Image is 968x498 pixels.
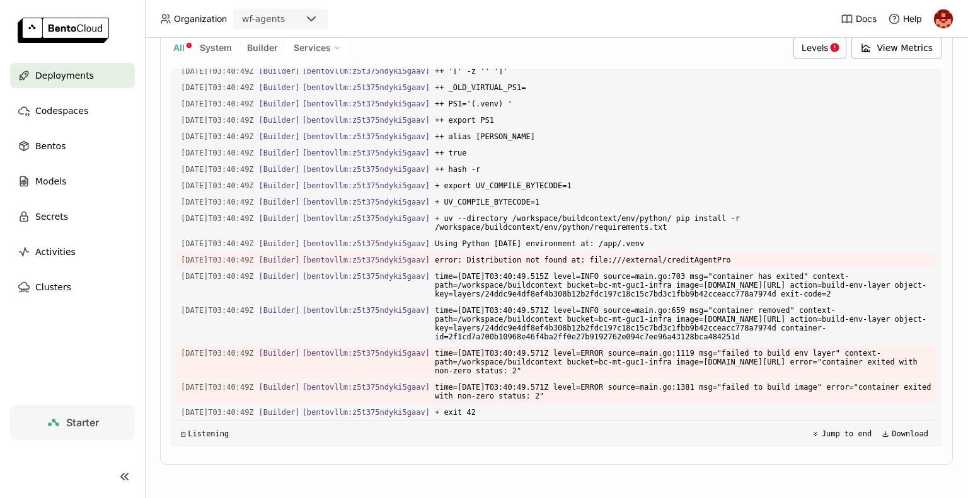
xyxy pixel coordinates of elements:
[35,139,66,154] span: Bentos
[181,269,254,283] span: 2025-10-08T03:40:49.516Z
[10,63,135,88] a: Deployments
[35,68,94,83] span: Deployments
[435,64,932,78] span: ++ '[' -z '' ']'
[302,408,430,417] span: [bentovllm:z5t375ndyki5gaav]
[259,408,300,417] span: [Builder]
[435,146,932,160] span: ++ true
[259,83,300,92] span: [Builder]
[181,405,254,419] span: 2025-10-08T03:40:49.626Z
[245,40,280,56] button: Builder
[435,237,932,251] span: Using Python [DATE] environment at: /app/.venv
[877,42,933,54] span: View Metrics
[302,306,430,315] span: [bentovllm:z5t375ndyki5gaav]
[259,67,300,76] span: [Builder]
[197,40,234,56] button: System
[302,99,430,108] span: [bentovllm:z5t375ndyki5gaav]
[181,146,254,160] span: 2025-10-08T03:40:49.196Z
[259,349,300,358] span: [Builder]
[435,113,932,127] span: ++ export PS1
[302,214,430,223] span: [bentovllm:z5t375ndyki5gaav]
[808,426,875,441] button: Jump to end
[435,380,932,403] span: time=[DATE]T03:40:49.571Z level=ERROR source=main.go:1381 msg="failed to build image" error="cont...
[181,253,254,267] span: 2025-10-08T03:40:49.249Z
[259,214,300,223] span: [Builder]
[35,209,68,224] span: Secrets
[302,83,430,92] span: [bentovllm:z5t375ndyki5gaav]
[181,303,254,317] span: 2025-10-08T03:40:49.571Z
[200,42,232,53] span: System
[435,130,932,144] span: ++ alias [PERSON_NAME]
[181,179,254,193] span: 2025-10-08T03:40:49.196Z
[888,13,922,25] div: Help
[435,346,932,378] span: time=[DATE]T03:40:49.571Z level=ERROR source=main.go:1119 msg="failed to build env layer" context...
[435,269,932,301] span: time=[DATE]T03:40:49.515Z level=INFO source=main.go:703 msg="container has exited" context-path=/...
[181,113,254,127] span: 2025-10-08T03:40:49.196Z
[435,212,932,234] span: + uv --directory /workspace/buildcontext/env/python/ pip install -r /workspace/buildcontext/env/p...
[259,149,300,157] span: [Builder]
[173,42,185,53] span: All
[435,179,932,193] span: + export UV_COMPILE_BYTECODE=1
[181,212,254,225] span: 2025-10-08T03:40:49.196Z
[181,97,254,111] span: 2025-10-08T03:40:49.196Z
[435,81,932,94] span: ++ _OLD_VIRTUAL_PS1=
[10,405,135,440] a: Starter
[259,306,300,315] span: [Builder]
[35,174,66,189] span: Models
[302,272,430,281] span: [bentovllm:z5t375ndyki5gaav]
[302,198,430,207] span: [bentovllm:z5t375ndyki5gaav]
[435,162,932,176] span: ++ hash -r
[802,42,828,53] span: Levels
[259,132,300,141] span: [Builder]
[259,272,300,281] span: [Builder]
[10,169,135,194] a: Models
[181,429,185,438] span: ◰
[302,149,430,157] span: [bentovllm:z5t375ndyki5gaav]
[294,42,331,54] span: Services
[181,162,254,176] span: 2025-10-08T03:40:49.196Z
[435,405,932,419] span: + exit 42
[259,165,300,174] span: [Builder]
[302,132,430,141] span: [bentovllm:z5t375ndyki5gaav]
[247,42,278,53] span: Builder
[181,380,254,394] span: 2025-10-08T03:40:49.571Z
[841,13,877,25] a: Docs
[302,165,430,174] span: [bentovllm:z5t375ndyki5gaav]
[10,204,135,229] a: Secrets
[856,13,877,25] span: Docs
[302,116,430,125] span: [bentovllm:z5t375ndyki5gaav]
[302,181,430,190] span: [bentovllm:z5t375ndyki5gaav]
[934,9,953,28] img: prasanth nandanuru
[285,37,349,59] div: Services
[181,81,254,94] span: 2025-10-08T03:40:49.196Z
[181,130,254,144] span: 2025-10-08T03:40:49.196Z
[259,239,300,248] span: [Builder]
[66,416,99,429] span: Starter
[302,67,430,76] span: [bentovllm:z5t375ndyki5gaav]
[35,280,71,295] span: Clusters
[10,133,135,159] a: Bentos
[793,37,846,59] div: Levels
[259,116,300,125] span: [Builder]
[181,237,254,251] span: 2025-10-08T03:40:49.248Z
[302,383,430,392] span: [bentovllm:z5t375ndyki5gaav]
[302,349,430,358] span: [bentovllm:z5t375ndyki5gaav]
[10,239,135,264] a: Activities
[435,195,932,209] span: + UV_COMPILE_BYTECODE=1
[10,98,135,123] a: Codespaces
[181,429,229,438] div: Listening
[259,99,300,108] span: [Builder]
[242,13,285,25] div: wf-agents
[435,97,932,111] span: ++ PS1='(.venv) '
[18,18,109,43] img: logo
[181,346,254,360] span: 2025-10-08T03:40:49.571Z
[35,103,88,118] span: Codespaces
[851,37,943,59] button: View Metrics
[259,256,300,264] span: [Builder]
[302,256,430,264] span: [bentovllm:z5t375ndyki5gaav]
[259,198,300,207] span: [Builder]
[286,13,287,26] input: Selected wf-agents.
[259,181,300,190] span: [Builder]
[171,40,187,56] button: All
[259,383,300,392] span: [Builder]
[302,239,430,248] span: [bentovllm:z5t375ndyki5gaav]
